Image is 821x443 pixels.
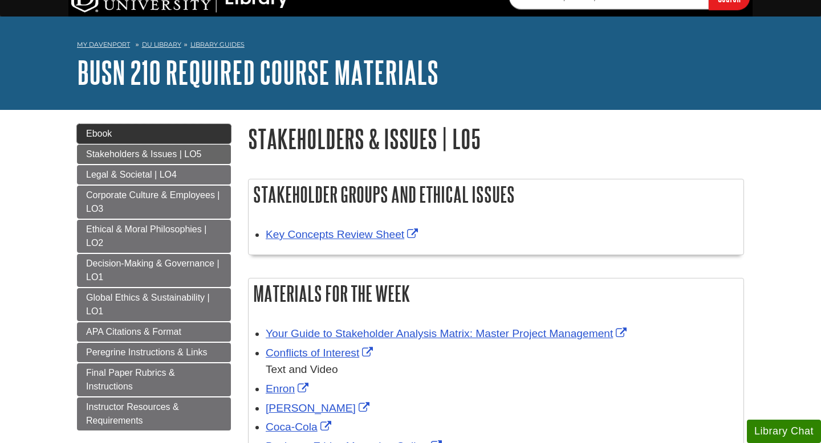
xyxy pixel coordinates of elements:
[266,421,334,433] a: Link opens in new window
[86,327,181,337] span: APA Citations & Format
[747,420,821,443] button: Library Chat
[248,124,744,153] h1: Stakeholders & Issues | LO5
[77,322,231,342] a: APA Citations & Format
[77,145,231,164] a: Stakeholders & Issues | LO5
[77,40,130,50] a: My Davenport
[86,368,175,391] span: Final Paper Rubrics & Instructions
[77,363,231,396] a: Final Paper Rubrics & Instructions
[249,179,743,210] h2: Stakeholder Groups and Ethical Issues
[86,224,206,248] span: Ethical & Moral Philosophies | LO2
[77,343,231,362] a: Peregrine Instructions & Links
[86,259,220,282] span: Decision-Making & Governance | LO1
[266,402,372,414] a: Link opens in new window
[86,129,112,138] span: Ebook
[86,293,210,316] span: Global Ethics & Sustainability | LO1
[266,228,421,240] a: Link opens in new window
[77,397,231,430] a: Instructor Resources & Requirements
[249,278,743,309] h2: Materials for the Week
[77,288,231,321] a: Global Ethics & Sustainability | LO1
[266,362,738,378] div: Text and Video
[266,347,376,359] a: Link opens in new window
[77,55,438,90] a: BUSN 210 Required Course Materials
[77,124,231,430] div: Guide Page Menu
[266,383,311,395] a: Link opens in new window
[266,327,629,339] a: Link opens in new window
[86,149,201,159] span: Stakeholders & Issues | LO5
[77,186,231,219] a: Corporate Culture & Employees | LO3
[77,254,231,287] a: Decision-Making & Governance | LO1
[86,190,220,214] span: Corporate Culture & Employees | LO3
[77,220,231,253] a: Ethical & Moral Philosophies | LO2
[142,40,181,48] a: DU Library
[77,124,231,143] a: Ebook
[86,402,179,425] span: Instructor Resources & Requirements
[86,170,177,179] span: Legal & Societal | LO4
[77,37,744,55] nav: breadcrumb
[86,347,208,357] span: Peregrine Instructions & Links
[190,40,245,48] a: Library Guides
[77,165,231,184] a: Legal & Societal | LO4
